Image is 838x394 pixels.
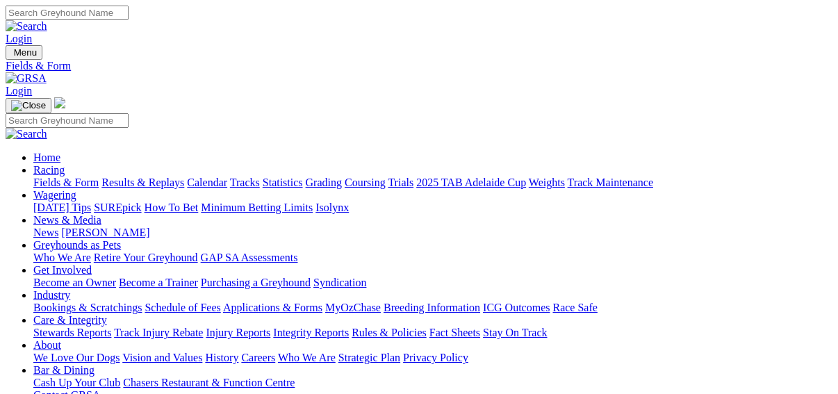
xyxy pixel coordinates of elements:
a: Bookings & Scratchings [33,302,142,313]
a: Login [6,33,32,44]
div: Care & Integrity [33,327,832,339]
a: Fields & Form [6,60,832,72]
div: Greyhounds as Pets [33,252,832,264]
div: Racing [33,177,832,189]
div: Wagering [33,202,832,214]
a: Privacy Policy [403,352,468,363]
a: Minimum Betting Limits [201,202,313,213]
a: Who We Are [278,352,336,363]
a: Become a Trainer [119,277,198,288]
a: Syndication [313,277,366,288]
a: Results & Replays [101,177,184,188]
a: Calendar [187,177,227,188]
a: Retire Your Greyhound [94,252,198,263]
a: We Love Our Dogs [33,352,120,363]
a: GAP SA Assessments [201,252,298,263]
img: logo-grsa-white.png [54,97,65,108]
a: Statistics [263,177,303,188]
a: Who We Are [33,252,91,263]
button: Toggle navigation [6,45,42,60]
img: Search [6,20,47,33]
input: Search [6,6,129,20]
a: Fact Sheets [429,327,480,338]
a: Get Involved [33,264,92,276]
a: ICG Outcomes [483,302,550,313]
a: Login [6,85,32,97]
a: Wagering [33,189,76,201]
a: How To Bet [145,202,199,213]
div: Get Involved [33,277,832,289]
a: Become an Owner [33,277,116,288]
a: SUREpick [94,202,141,213]
div: News & Media [33,227,832,239]
a: Cash Up Your Club [33,377,120,388]
a: Strategic Plan [338,352,400,363]
a: Purchasing a Greyhound [201,277,311,288]
input: Search [6,113,129,128]
a: 2025 TAB Adelaide Cup [416,177,526,188]
a: Stewards Reports [33,327,111,338]
a: Tracks [230,177,260,188]
a: Coursing [345,177,386,188]
a: Rules & Policies [352,327,427,338]
a: Greyhounds as Pets [33,239,121,251]
a: Schedule of Fees [145,302,220,313]
div: About [33,352,832,364]
a: Stay On Track [483,327,547,338]
a: History [205,352,238,363]
a: Track Maintenance [568,177,653,188]
a: [DATE] Tips [33,202,91,213]
a: Fields & Form [33,177,99,188]
a: News [33,227,58,238]
a: Racing [33,164,65,176]
a: Track Injury Rebate [114,327,203,338]
img: GRSA [6,72,47,85]
a: Grading [306,177,342,188]
a: [PERSON_NAME] [61,227,149,238]
a: Chasers Restaurant & Function Centre [123,377,295,388]
a: Bar & Dining [33,364,95,376]
a: About [33,339,61,351]
a: Injury Reports [206,327,270,338]
a: News & Media [33,214,101,226]
a: MyOzChase [325,302,381,313]
button: Toggle navigation [6,98,51,113]
a: Care & Integrity [33,314,107,326]
a: Isolynx [315,202,349,213]
a: Careers [241,352,275,363]
a: Trials [388,177,413,188]
a: Home [33,151,60,163]
a: Vision and Values [122,352,202,363]
a: Integrity Reports [273,327,349,338]
img: Search [6,128,47,140]
div: Industry [33,302,832,314]
a: Industry [33,289,70,301]
a: Applications & Forms [223,302,322,313]
img: Close [11,100,46,111]
span: Menu [14,47,37,58]
a: Weights [529,177,565,188]
a: Race Safe [552,302,597,313]
div: Bar & Dining [33,377,832,389]
a: Breeding Information [384,302,480,313]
